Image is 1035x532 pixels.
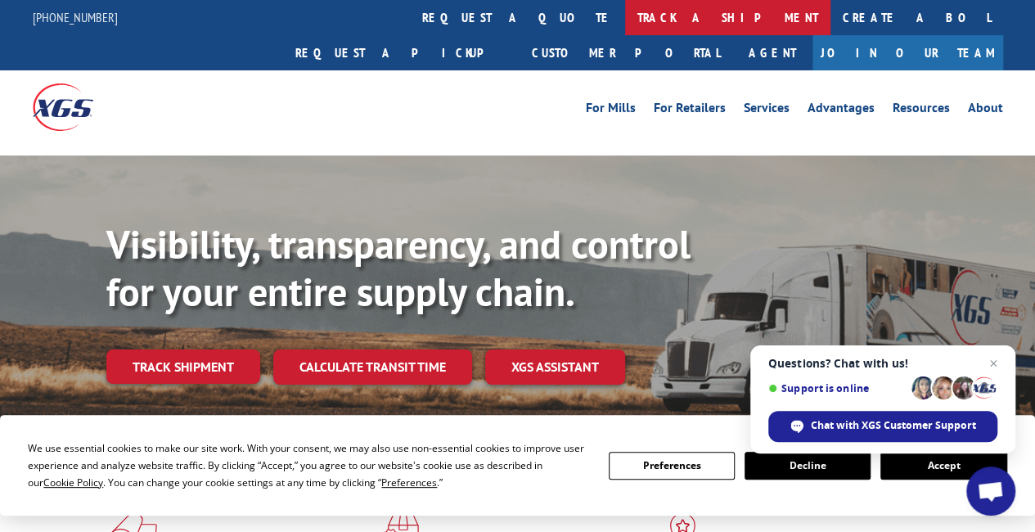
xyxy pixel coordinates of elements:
[968,101,1003,119] a: About
[520,35,732,70] a: Customer Portal
[654,101,726,119] a: For Retailers
[106,349,260,384] a: Track shipment
[808,101,875,119] a: Advantages
[283,35,520,70] a: Request a pickup
[43,476,103,489] span: Cookie Policy
[811,418,976,433] span: Chat with XGS Customer Support
[880,452,1006,480] button: Accept
[485,349,625,385] a: XGS ASSISTANT
[609,452,735,480] button: Preferences
[745,452,871,480] button: Decline
[768,411,997,442] span: Chat with XGS Customer Support
[273,349,472,385] a: Calculate transit time
[732,35,812,70] a: Agent
[33,9,118,25] a: [PHONE_NUMBER]
[812,35,1003,70] a: Join Our Team
[966,467,1015,516] a: Open chat
[768,382,906,394] span: Support is online
[768,357,997,370] span: Questions? Chat with us!
[744,101,790,119] a: Services
[586,101,636,119] a: For Mills
[28,440,588,491] div: We use essential cookies to make our site work. With your consent, we may also use non-essential ...
[893,101,950,119] a: Resources
[381,476,437,489] span: Preferences
[106,219,691,317] b: Visibility, transparency, and control for your entire supply chain.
